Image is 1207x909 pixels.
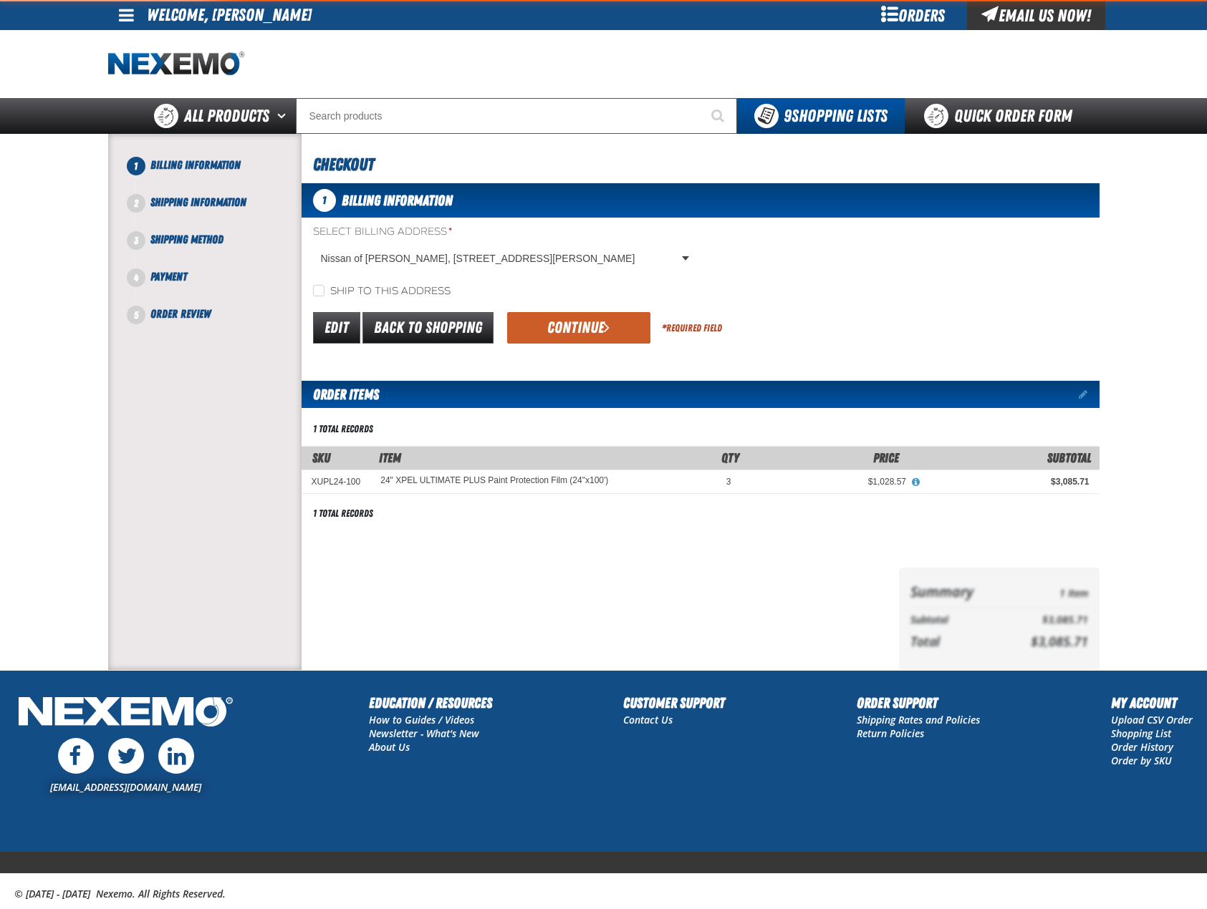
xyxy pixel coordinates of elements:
[737,98,905,134] button: You have 9 Shopping Lists. Open to view details
[369,713,474,726] a: How to Guides / Videos
[1111,740,1173,754] a: Order History
[313,225,695,239] label: Select Billing Address
[784,106,792,126] strong: 9
[127,306,145,324] span: 5
[1079,389,1100,399] a: Edit items
[362,312,494,344] a: Back to Shopping
[379,450,401,465] span: Item
[857,692,980,714] h2: Order Support
[1111,726,1171,740] a: Shopping List
[150,233,223,246] span: Shipping Method
[369,726,479,740] a: Newsletter - What's New
[701,98,737,134] button: Start Searching
[184,103,269,129] span: All Products
[726,477,731,487] span: 3
[1111,713,1193,726] a: Upload CSV Order
[312,450,330,465] a: SKU
[380,476,608,486] : 24" XPEL ULTIMATE PLUS Paint Protection Film (24"x100')
[313,285,324,296] input: Ship to this address
[857,713,980,726] a: Shipping Rates and Policies
[1003,611,1087,630] td: $3,085.71
[910,611,1004,630] th: Subtotal
[313,285,451,298] label: Ship to this address
[721,450,739,465] span: Qty
[1111,692,1193,714] h2: My Account
[136,231,302,268] li: Shipping Method. Step 3 of 5. Not Completed
[1031,633,1088,650] span: $3,085.71
[926,476,1089,487] div: $3,085.71
[302,381,379,408] h2: Order Items
[296,98,737,134] input: Search
[150,195,246,209] span: Shipping Information
[313,155,374,175] span: Checkout
[905,98,1099,134] a: Quick Order Form
[784,106,888,126] span: Shopping Lists
[906,476,925,489] button: View All Prices for 24" XPEL ULTIMATE PLUS Paint Protection Film (24"x100')
[751,476,906,487] div: $1,028.57
[507,312,650,344] button: Continue
[1003,579,1087,604] td: 1 Item
[136,157,302,194] li: Billing Information. Step 1 of 5. Not Completed
[910,579,1004,604] th: Summary
[623,713,673,726] a: Contact Us
[136,194,302,231] li: Shipping Information. Step 2 of 5. Not Completed
[127,157,145,175] span: 1
[623,692,725,714] h2: Customer Support
[873,450,899,465] span: Price
[1111,754,1172,767] a: Order by SKU
[108,52,244,77] a: Home
[1047,450,1091,465] span: Subtotal
[313,312,360,344] a: Edit
[313,189,336,212] span: 1
[50,780,201,794] a: [EMAIL_ADDRESS][DOMAIN_NAME]
[857,726,924,740] a: Return Policies
[108,52,244,77] img: Nexemo logo
[910,630,1004,653] th: Total
[662,321,722,335] div: Required Field
[127,231,145,250] span: 3
[136,268,302,306] li: Payment. Step 4 of 5. Not Completed
[136,306,302,323] li: Order Review. Step 5 of 5. Not Completed
[369,740,410,754] a: About Us
[127,268,145,287] span: 4
[369,692,492,714] h2: Education / Resources
[302,470,371,493] td: XUPL24-100
[150,270,187,283] span: Payment
[150,307,211,321] span: Order Review
[125,157,302,323] nav: Checkout steps. Current step is Billing Information. Step 1 of 5
[14,692,237,734] img: Nexemo Logo
[313,422,373,436] div: 1 total records
[313,507,373,520] div: 1 total records
[272,98,296,134] button: Open All Products pages
[127,194,145,213] span: 2
[342,192,453,209] span: Billing Information
[150,158,241,172] span: Billing Information
[321,251,679,266] span: Nissan of [PERSON_NAME], [STREET_ADDRESS][PERSON_NAME]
